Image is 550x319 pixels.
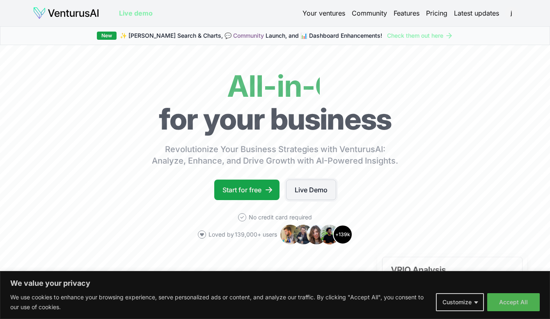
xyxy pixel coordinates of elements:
span: ✨ [PERSON_NAME] Search & Charts, 💬 Launch, and 📊 Dashboard Enhancements! [120,32,382,40]
p: We value your privacy [10,278,540,288]
img: logo [33,7,99,20]
button: Customize [436,293,484,311]
a: Community [233,32,264,39]
a: Features [394,9,419,17]
button: j [506,7,517,19]
img: Avatar 1 [280,225,300,244]
img: Avatar 3 [307,225,326,244]
a: Your ventures [302,9,345,17]
a: Latest updates [454,9,499,17]
a: Live demo [119,8,153,18]
p: We use cookies to enhance your browsing experience, serve personalized ads or content, and analyz... [10,292,430,312]
div: New [97,32,117,40]
span: j [505,7,518,20]
a: Pricing [426,9,447,17]
a: Live Demo [286,180,336,200]
a: Start for free [214,180,280,200]
img: Avatar 4 [320,225,339,244]
a: Check them out here [387,32,453,40]
button: Accept All [487,293,540,311]
img: Avatar 2 [293,225,313,244]
a: Community [352,9,387,17]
